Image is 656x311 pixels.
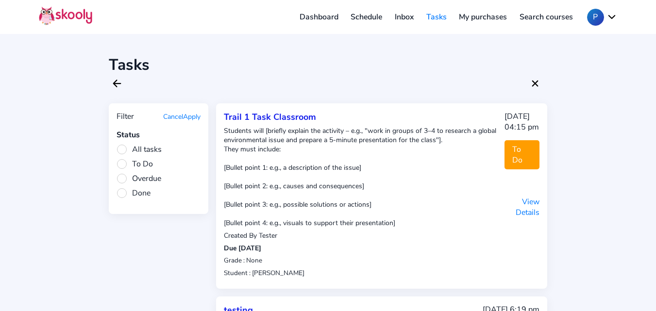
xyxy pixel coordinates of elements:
[224,256,505,265] p: Grade : None
[587,9,617,26] button: Pchevron down outline
[512,144,532,165] a: To Do
[345,9,389,25] a: Schedule
[117,173,161,184] span: Overdue
[527,75,543,92] button: close
[224,231,505,240] p: Created By Tester
[39,6,92,25] img: Skooly
[117,130,201,140] div: Status
[117,144,162,155] span: All tasks
[117,159,153,169] span: To Do
[388,9,420,25] a: Inbox
[420,9,453,25] a: Tasks
[109,54,547,75] h1: Tasks
[505,111,539,132] p: [DATE] 04:15 pm
[224,111,505,123] div: Trail 1 Task Classroom
[163,112,183,121] button: Cancel
[224,126,505,228] div: Students will [briefly explain the activity – e.g., "work in groups of 3–4 to research a global e...
[109,75,125,92] button: arrow back outline
[117,188,151,198] span: Done
[183,112,201,121] button: Apply
[293,9,345,25] a: Dashboard
[117,111,134,122] div: Filter
[224,244,505,253] div: Due [DATE]
[529,78,541,89] ion-icon: close
[453,9,513,25] a: My purchases
[224,268,505,278] p: Student : [PERSON_NAME]
[111,78,123,89] ion-icon: arrow back outline
[505,196,539,218] p: View Details
[513,9,579,25] a: Search courses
